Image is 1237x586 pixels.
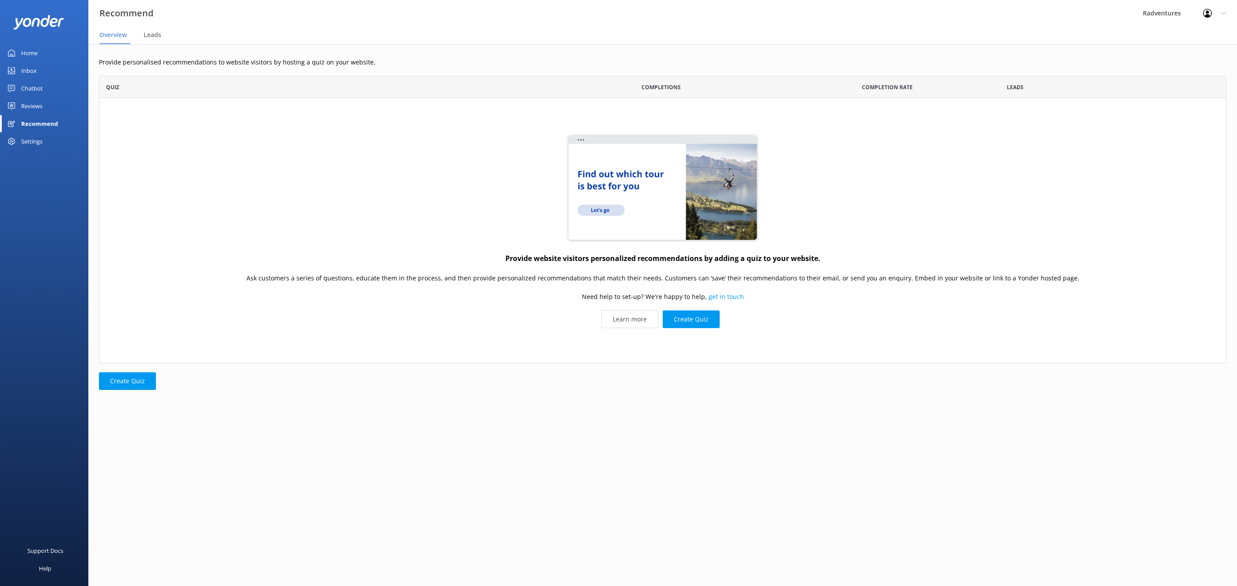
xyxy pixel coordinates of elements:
div: Inbox [21,62,37,79]
span: Leads [144,30,161,39]
img: yonder-white-logo.png [13,15,64,30]
div: Settings [21,132,42,150]
span: Quiz [106,83,119,91]
div: Help [39,560,51,577]
div: Support Docs [27,542,63,560]
div: Recommend [21,115,58,132]
a: Learn more [601,311,658,329]
h4: Provide website visitors personalized recommendations by adding a quiz to your website. [505,253,820,265]
button: Create Quiz [663,311,720,329]
p: Need help to set-up? We're happy to help, [582,292,744,302]
p: Ask customers a series of questions, educate them in the process, and then provide personalized r... [247,273,1079,283]
span: Overview [99,30,127,39]
div: Home [21,44,38,62]
button: Create Quiz [99,372,156,390]
div: grid [99,98,1226,363]
a: get in touch [709,292,744,301]
div: Chatbot [21,79,43,97]
div: Reviews [21,97,42,115]
span: Completions [641,83,681,91]
img: quiz-website... [565,133,760,243]
h3: Recommend [99,6,153,20]
p: Provide personalised recommendations to website visitors by hosting a quiz on your website. [99,57,1226,67]
span: Leads [1007,83,1024,91]
span: Completion Rate [862,83,913,91]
